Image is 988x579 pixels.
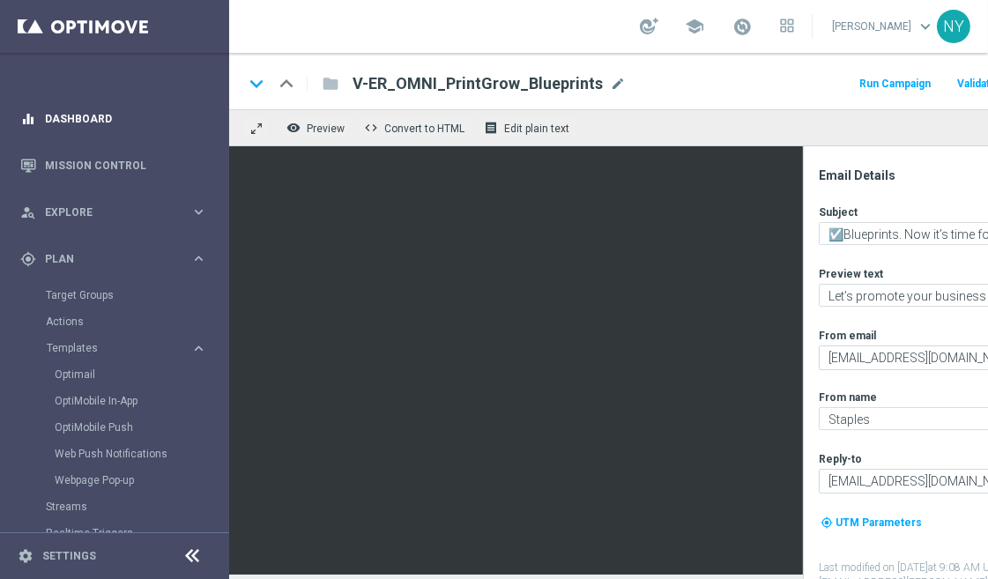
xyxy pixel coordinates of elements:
[364,121,378,135] span: code
[46,308,227,335] div: Actions
[55,361,227,388] div: Optimail
[821,516,833,529] i: my_location
[55,447,183,461] a: Web Push Notifications
[55,414,227,441] div: OptiMobile Push
[46,335,227,494] div: Templates
[685,17,704,36] span: school
[46,288,183,302] a: Target Groups
[819,267,883,281] label: Preview text
[190,250,207,267] i: keyboard_arrow_right
[47,343,173,353] span: Templates
[20,95,207,142] div: Dashboard
[46,315,183,329] a: Actions
[819,513,924,532] button: my_location UTM Parameters
[190,340,207,357] i: keyboard_arrow_right
[916,17,935,36] span: keyboard_arrow_down
[55,367,183,382] a: Optimail
[937,10,970,43] div: NY
[830,13,937,40] a: [PERSON_NAME]keyboard_arrow_down
[45,254,190,264] span: Plan
[46,494,227,520] div: Streams
[45,95,207,142] a: Dashboard
[46,520,227,546] div: Realtime Triggers
[46,341,208,355] button: Templates keyboard_arrow_right
[479,116,577,139] button: receipt Edit plain text
[45,207,190,218] span: Explore
[286,121,301,135] i: remove_red_eye
[819,205,858,219] label: Subject
[55,467,227,494] div: Webpage Pop-up
[19,205,208,219] button: person_search Explore keyboard_arrow_right
[484,121,498,135] i: receipt
[20,251,36,267] i: gps_fixed
[360,116,472,139] button: code Convert to HTML
[353,73,603,94] span: V-ER_OMNI_PrintGrow_Blueprints
[55,394,183,408] a: OptiMobile In-App
[19,252,208,266] button: gps_fixed Plan keyboard_arrow_right
[47,343,190,353] div: Templates
[504,122,569,135] span: Edit plain text
[819,452,862,466] label: Reply-to
[45,142,207,189] a: Mission Control
[19,112,208,126] button: equalizer Dashboard
[18,548,33,564] i: settings
[819,329,876,343] label: From email
[836,516,922,529] span: UTM Parameters
[20,111,36,127] i: equalizer
[307,122,345,135] span: Preview
[55,441,227,467] div: Web Push Notifications
[55,420,183,434] a: OptiMobile Push
[20,204,190,220] div: Explore
[19,159,208,173] button: Mission Control
[46,500,183,514] a: Streams
[20,142,207,189] div: Mission Control
[55,473,183,487] a: Webpage Pop-up
[819,390,877,405] label: From name
[42,551,96,561] a: Settings
[190,204,207,220] i: keyboard_arrow_right
[55,388,227,414] div: OptiMobile In-App
[46,526,183,540] a: Realtime Triggers
[46,282,227,308] div: Target Groups
[384,122,464,135] span: Convert to HTML
[610,76,626,92] span: mode_edit
[243,71,270,97] i: keyboard_arrow_down
[20,251,190,267] div: Plan
[20,204,36,220] i: person_search
[282,116,353,139] button: remove_red_eye Preview
[857,72,933,96] button: Run Campaign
